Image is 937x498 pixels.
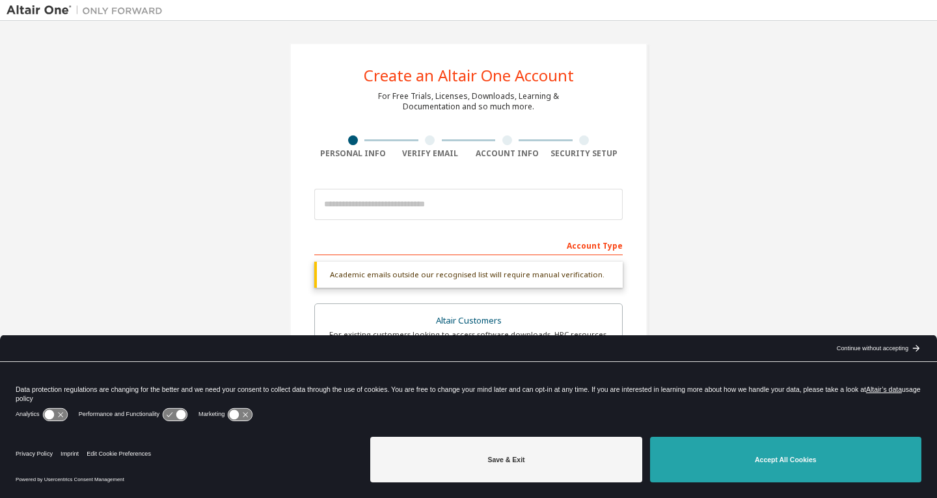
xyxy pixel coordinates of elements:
div: Altair Customers [323,312,614,330]
div: For existing customers looking to access software downloads, HPC resources, community, trainings ... [323,329,614,350]
img: Altair One [7,4,169,17]
div: Create an Altair One Account [364,68,574,83]
div: Account Type [314,234,623,255]
div: Academic emails outside our recognised list will require manual verification. [314,262,623,288]
div: Personal Info [314,148,392,159]
div: Security Setup [546,148,623,159]
div: Account Info [468,148,546,159]
div: Verify Email [392,148,469,159]
div: For Free Trials, Licenses, Downloads, Learning & Documentation and so much more. [378,91,559,112]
